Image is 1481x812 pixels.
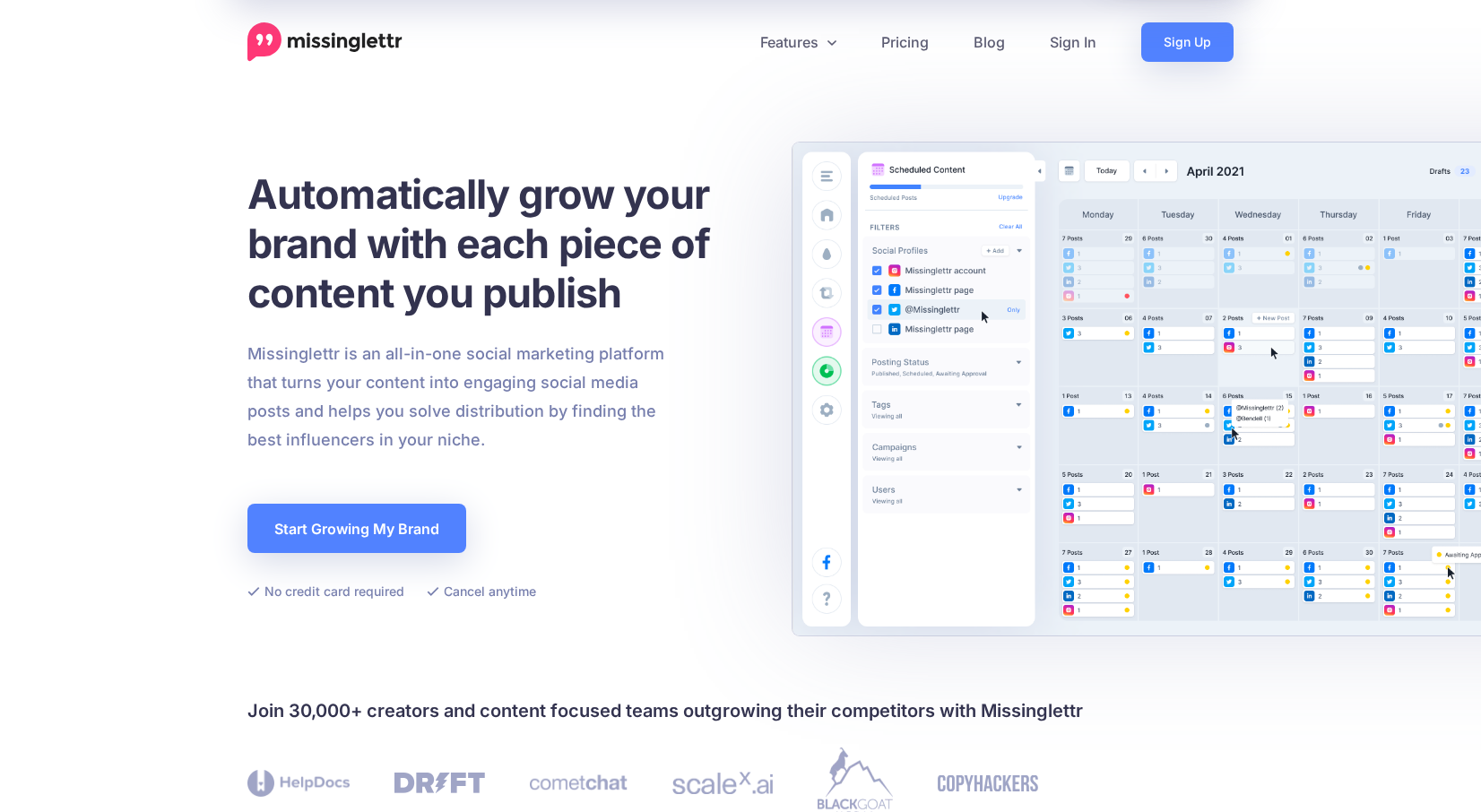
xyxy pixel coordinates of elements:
li: Cancel anytime [427,580,536,602]
a: Blog [951,22,1027,62]
a: Pricing [859,22,951,62]
a: Sign In [1027,22,1119,62]
h4: Join 30,000+ creators and content focused teams outgrowing their competitors with Missinglettr [247,696,1234,725]
h1: Automatically grow your brand with each piece of content you publish [247,169,754,317]
a: Sign Up [1141,22,1234,62]
p: Missinglettr is an all-in-one social marketing platform that turns your content into engaging soc... [247,340,665,454]
a: Home [247,22,403,62]
li: No credit card required [247,580,404,602]
a: Start Growing My Brand [247,504,466,553]
a: Features [738,22,859,62]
